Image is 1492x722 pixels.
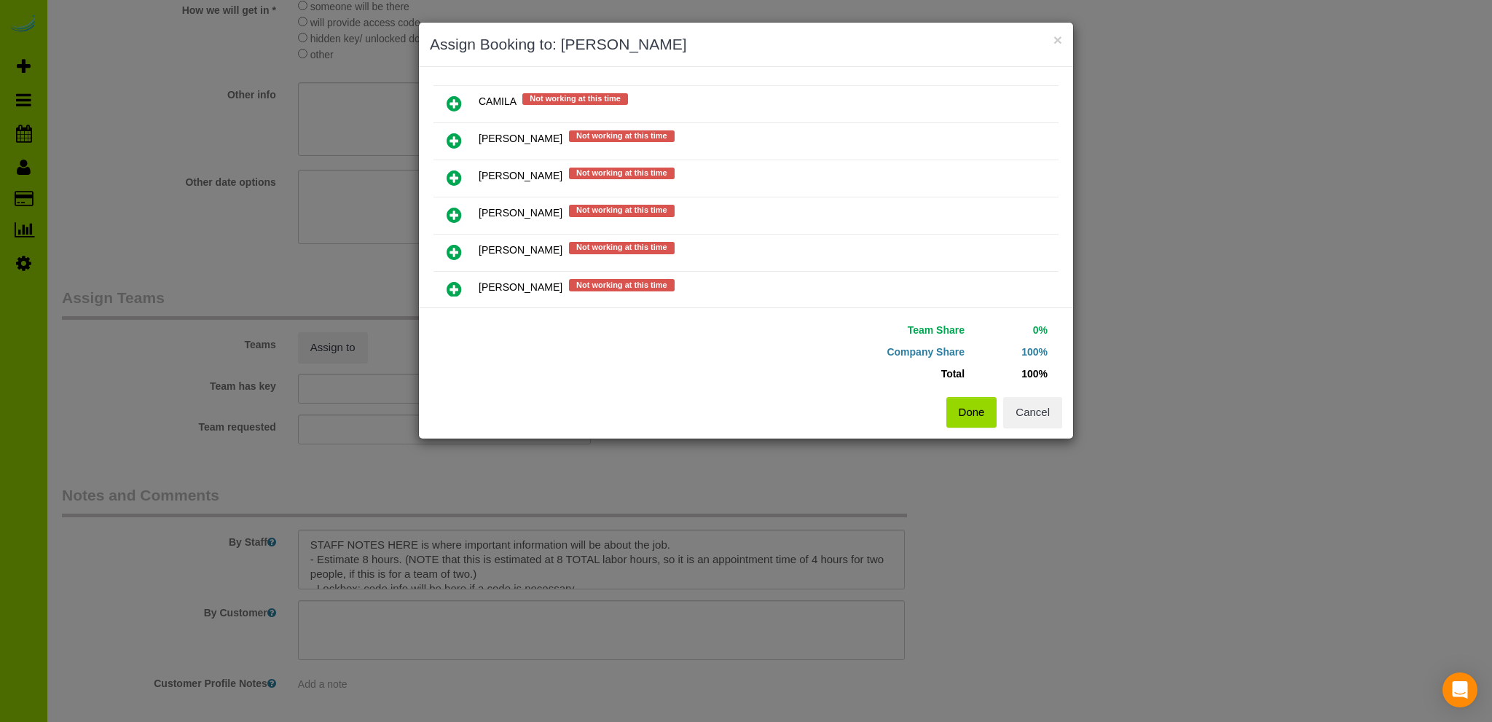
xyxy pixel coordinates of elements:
button: Cancel [1003,397,1062,428]
span: [PERSON_NAME] [479,170,562,181]
span: [PERSON_NAME] [479,282,562,294]
span: Not working at this time [569,168,675,179]
td: 100% [968,341,1051,363]
button: Done [946,397,997,428]
span: [PERSON_NAME] [479,245,562,256]
span: Not working at this time [569,279,675,291]
span: Not working at this time [569,242,675,254]
td: 100% [968,363,1051,385]
td: Total [757,363,968,385]
span: Not working at this time [569,130,675,142]
span: Not working at this time [522,93,628,105]
span: CAMILA [479,95,516,107]
td: Team Share [757,319,968,341]
span: [PERSON_NAME] [479,208,562,219]
td: Company Share [757,341,968,363]
span: Not working at this time [569,205,675,216]
span: [PERSON_NAME] [479,133,562,144]
button: × [1053,32,1062,47]
td: 0% [968,319,1051,341]
div: Open Intercom Messenger [1442,672,1477,707]
h3: Assign Booking to: [PERSON_NAME] [430,34,1062,55]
